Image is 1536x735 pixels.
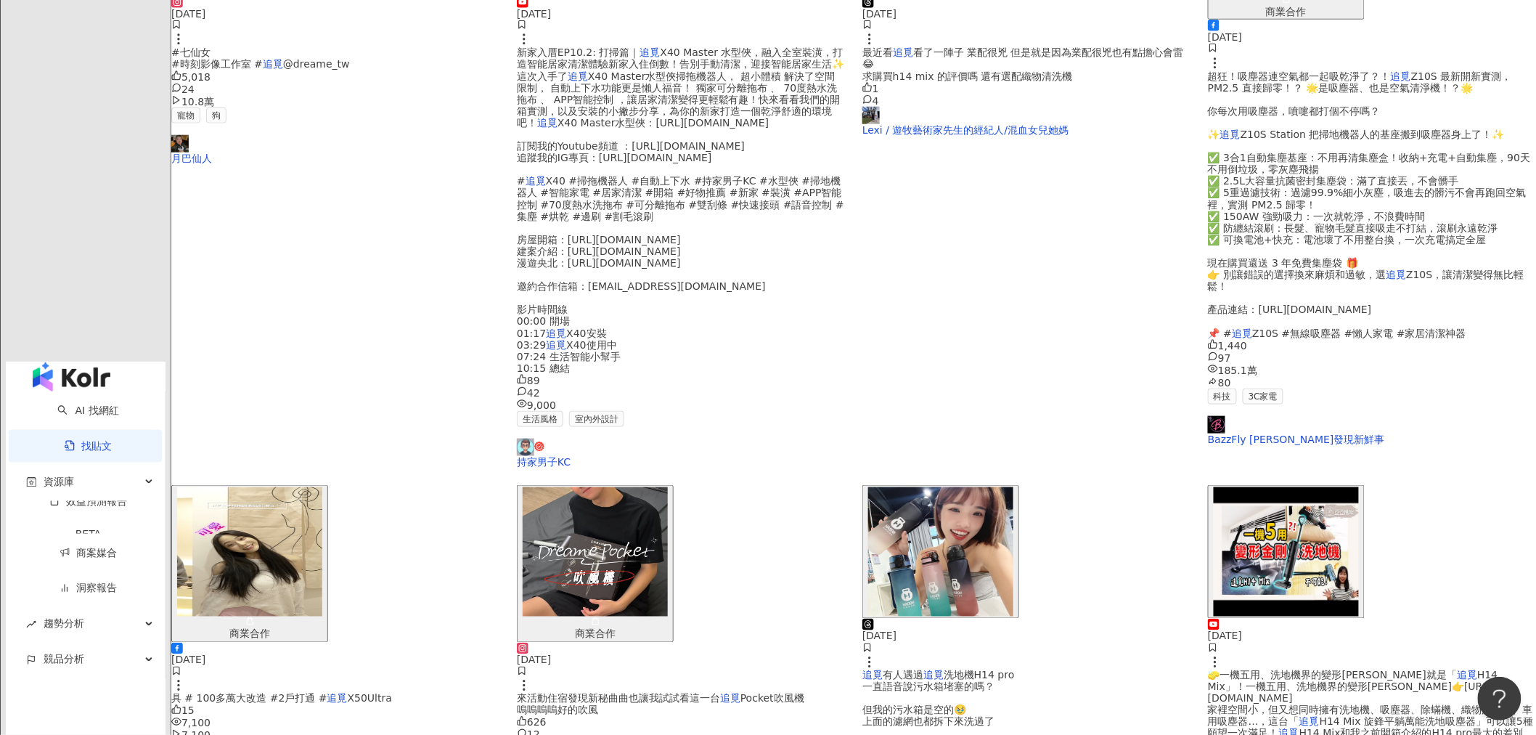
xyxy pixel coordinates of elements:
[517,46,844,81] span: X40 Master 水型俠，融入全室裝潢，打造智能居家清潔體驗新家入住倒數！告別手動清潔，迎接智能居家生活✨ 這次入手了
[517,693,720,704] span: 來活動住宿發現新秘曲曲也讓我試試看這一台
[537,117,557,129] mark: 追覓
[171,654,499,666] div: [DATE]
[517,117,769,187] span: X40 Master水型俠：[URL][DOMAIN_NAME] 訂閱我的Youtube頻道 ：[URL][DOMAIN_NAME] 追蹤我的IG專頁：[URL][DOMAIN_NAME] #
[171,135,499,164] a: KOL Avatar月巴仙人
[1208,352,1536,364] div: 97
[517,175,844,338] span: X40 #掃拖機器人 #自動上下水 #持家男子KC #水型俠 #掃地機器人 #智能家電 #居家清潔 #開箱 #好物推薦 #新家 #裝潢 #APP智能控制 #70度熱水洗拖布 #可分離拖布 #雙刮...
[1208,70,1391,82] span: 超狂！吸塵器連空氣都一起吸乾淨了？！
[862,670,883,681] mark: 追覓
[1208,70,1512,140] span: Z10S 最新開新實測，PM2.5 直接歸零！？ 🌟是吸塵器、也是空氣清淨機！？🌟 你每次用吸塵器，噴嚏都打個不停嗎？ ✨
[568,70,588,82] mark: 追覓
[640,46,661,58] mark: 追覓
[1214,6,1359,17] div: 商業合作
[1457,670,1477,681] mark: 追覓
[1243,389,1283,405] span: 3C家電
[44,608,84,641] span: 趨勢分析
[862,8,1190,20] div: [DATE]
[171,704,499,717] div: 15
[1220,129,1241,140] mark: 追覓
[893,46,913,58] mark: 追覓
[862,46,1184,81] span: 看了一陣子 業配很兇 但是就是因為業配很兇也有點擔心會雷😂 求購買h14 mix 的評價嗎 還有選配織物清洗機
[1208,31,1536,43] div: [DATE]
[1208,339,1536,352] div: 1,440
[1208,670,1533,728] span: H14 Mix」！一機五用、洗地機界的變形[PERSON_NAME]👉[URL][DOMAIN_NAME] 家裡空間小，但又想同時擁有洗地機、吸塵器、除蟎機、織物清洗機、車用吸塵器…，這台「
[1214,487,1359,617] img: post-image
[862,46,893,58] span: 最近看
[923,670,944,681] mark: 追覓
[517,693,804,716] span: Pocket吹風機 嗚嗚嗚嗚好的吹風
[57,405,118,416] a: searchAI 找網紅
[720,693,740,704] mark: 追覓
[171,485,328,642] button: 商業合作
[60,582,118,594] a: 洞察報告
[517,411,563,427] span: 生活風格
[862,107,1190,136] a: KOL AvatarLexi / 遊牧藝術家先生的經紀人/混血女兒她媽
[517,716,845,728] div: 626
[171,46,263,70] span: #七仙女 #時刻影像工作室 #
[1208,416,1536,445] a: KOL AvatarBazzFly [PERSON_NAME]發現新鮮事
[1208,416,1225,434] img: KOL Avatar
[65,440,113,452] a: 找貼文
[171,95,499,107] div: 10.8萬
[1208,364,1536,376] div: 185.1萬
[1208,630,1536,642] div: [DATE]
[171,107,200,123] span: 寵物
[1299,716,1320,728] mark: 追覓
[517,485,674,642] button: 商業合作
[1208,269,1524,338] span: Z10S，讓清潔變得無比輕鬆！ 產品連結：[URL][DOMAIN_NAME] 📌 #
[862,107,880,124] img: KOL Avatar
[283,58,350,70] span: @dreame_tw
[517,339,621,374] span: X40使用中 07:24 生活智能小幫手 10:15 總結
[517,8,845,20] div: [DATE]
[517,439,534,456] img: KOL Avatar
[862,630,1190,642] div: [DATE]
[1386,269,1406,280] mark: 追覓
[327,693,348,704] mark: 追覓
[1208,670,1457,681] span: 🧽一機五用、洗地機界的變形[PERSON_NAME]就是「
[171,693,327,704] span: 具 # 100多萬大改造 #2戶打通 #
[33,362,110,391] img: logo
[517,439,845,468] a: KOL Avatar持家男子KC
[171,135,189,153] img: KOL Avatar
[1232,328,1252,339] mark: 追覓
[517,46,640,58] span: 新家入厝EP10.2: 打掃篇｜
[862,94,1190,107] div: 4
[1208,376,1536,389] div: 80
[569,411,624,427] span: 室內外設計
[862,82,1190,94] div: 1
[883,670,923,681] span: 有人遇過
[526,175,546,187] mark: 追覓
[171,83,499,95] div: 24
[517,328,607,351] span: X40安裝 03:29
[177,628,322,640] div: 商業合作
[517,654,845,666] div: [DATE]
[517,374,845,386] div: 89
[44,466,74,498] span: 資源庫
[171,8,499,20] div: [DATE]
[523,628,668,640] div: 商業合作
[348,693,392,704] span: X50Ultra
[171,70,499,83] div: 5,018
[523,487,668,617] img: post-image
[546,328,566,339] mark: 追覓
[1208,129,1531,280] span: Z10S Station 把掃地機器人的基座搬到吸塵器身上了！✨ ✅ 3合1自動集塵基座：不用再清集塵盒！收納+充電+自動集塵，90天不用倒垃圾，零灰塵飛揚 ✅ 2.5L大容量抗菌密封集塵袋：滿...
[171,717,499,729] div: 7,100
[1252,328,1466,339] span: Z10S #無線吸塵器 #懶人家電 #家居清潔神器
[517,70,841,129] span: X40 Master水型俠掃拖機器人， 超小體積 解決了空間限制， 自動上下水功能更是懶人福音！ 獨家可分離拖布 、 70度熱水洗拖布 、 APP智能控制 ，讓居家清潔變得更輕鬆有趣！快來看看我...
[1478,677,1521,720] iframe: Help Scout Beacon - Open
[60,547,118,559] a: 商案媒合
[868,487,1013,617] img: post-image
[44,643,84,676] span: 競品分析
[206,107,226,123] span: 狗
[517,386,845,399] div: 42
[26,620,36,630] span: rise
[263,58,283,70] mark: 追覓
[546,339,566,351] mark: 追覓
[1208,389,1237,405] span: 科技
[177,487,322,617] img: post-image
[1391,70,1411,82] mark: 追覓
[26,495,150,551] a: 效益預測報告BETA
[517,399,845,411] div: 9,000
